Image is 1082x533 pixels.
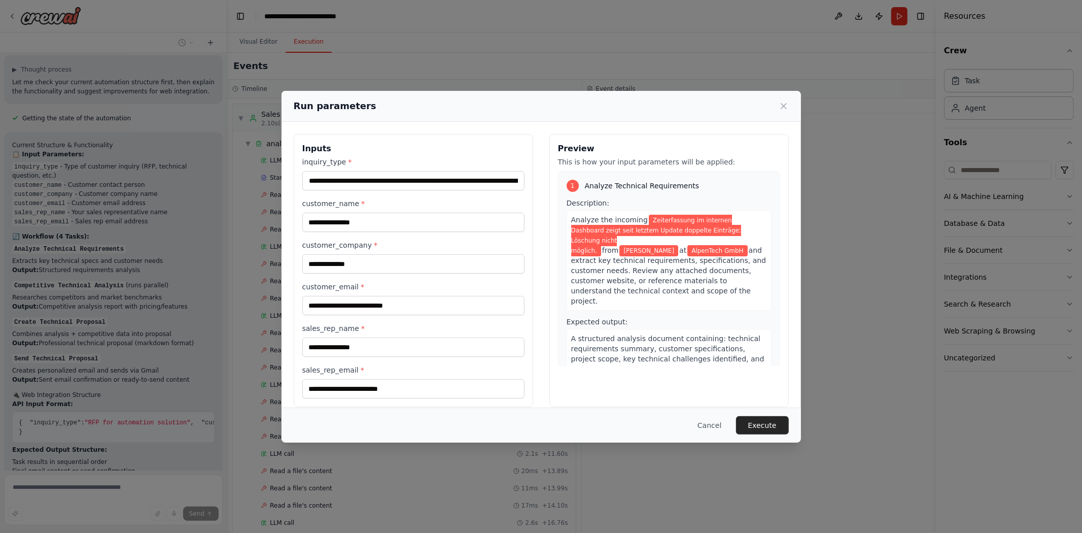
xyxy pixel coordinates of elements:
[567,180,579,192] div: 1
[302,365,525,375] label: sales_rep_email
[567,318,628,326] span: Expected output:
[585,181,700,191] span: Analyze Technical Requirements
[736,416,789,435] button: Execute
[302,240,525,250] label: customer_company
[687,245,747,256] span: Variable: customer_company
[567,199,609,207] span: Description:
[571,335,764,373] span: A structured analysis document containing: technical requirements summary, customer specification...
[558,143,780,155] h3: Preview
[302,157,525,167] label: inquiry_type
[302,323,525,334] label: sales_rep_name
[679,246,686,254] span: at
[558,157,780,167] p: This is how your input parameters will be applied:
[571,215,742,256] span: Variable: inquiry_type
[571,246,766,305] span: and extract key technical requirements, specifications, and customer needs. Review any attached d...
[294,99,376,113] h2: Run parameters
[689,416,729,435] button: Cancel
[571,216,648,224] span: Analyze the incoming
[302,143,525,155] h3: Inputs
[602,246,619,254] span: from
[619,245,678,256] span: Variable: customer_name
[302,282,525,292] label: customer_email
[302,198,525,209] label: customer_name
